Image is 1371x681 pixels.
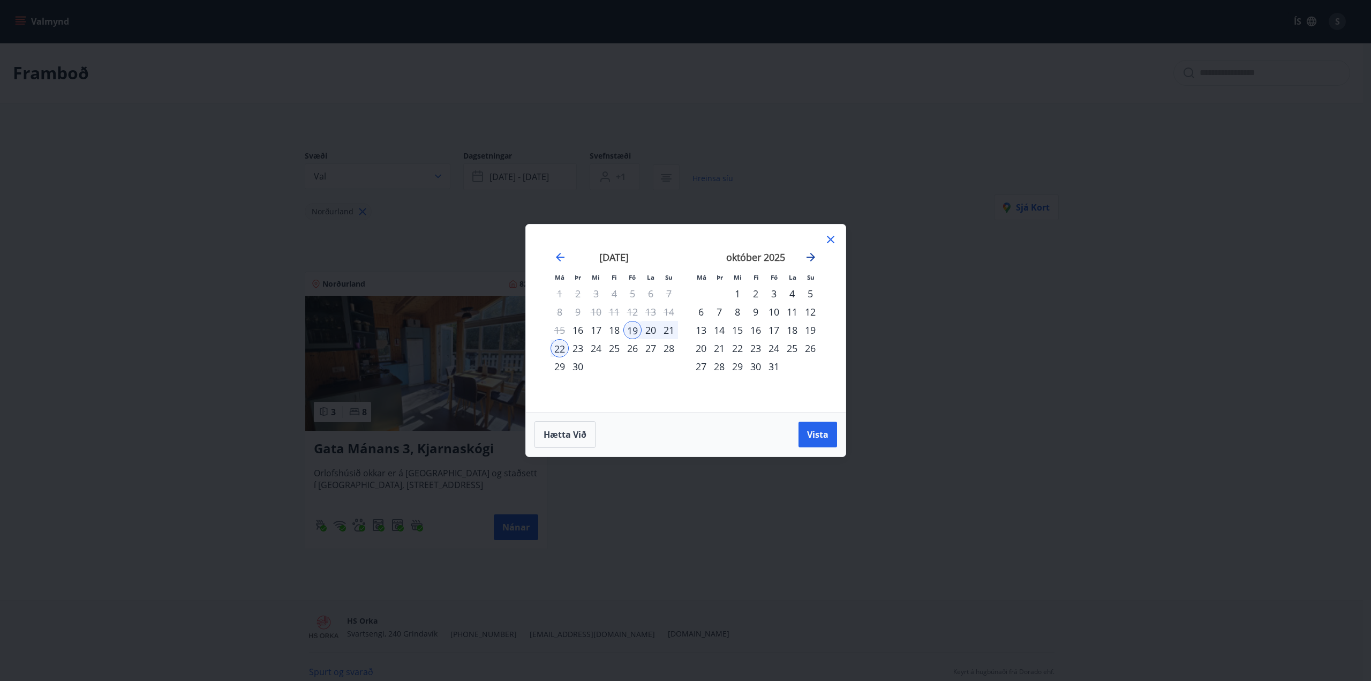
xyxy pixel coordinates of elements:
div: 28 [660,339,678,357]
div: 20 [642,321,660,339]
div: 31 [765,357,783,376]
td: Choose föstudagur, 31. október 2025 as your check-in date. It’s available. [765,357,783,376]
div: 17 [765,321,783,339]
small: Su [807,273,815,281]
td: Not available. fimmtudagur, 4. september 2025 [605,285,623,303]
td: Choose mánudagur, 13. október 2025 as your check-in date. It’s available. [692,321,710,339]
td: Choose þriðjudagur, 21. október 2025 as your check-in date. It’s available. [710,339,728,357]
td: Not available. föstudagur, 5. september 2025 [623,285,642,303]
div: 22 [551,339,569,357]
td: Not available. miðvikudagur, 10. september 2025 [587,303,605,321]
div: 25 [605,339,623,357]
td: Not available. þriðjudagur, 9. september 2025 [569,303,587,321]
div: 21 [660,321,678,339]
small: Fi [612,273,617,281]
small: Su [665,273,673,281]
div: 17 [587,321,605,339]
span: Hætta við [544,429,586,440]
div: Move forward to switch to the next month. [804,251,817,264]
td: Choose þriðjudagur, 30. september 2025 as your check-in date. It’s available. [569,357,587,376]
td: Choose sunnudagur, 28. september 2025 as your check-in date. It’s available. [660,339,678,357]
strong: [DATE] [599,251,629,264]
small: Fö [771,273,778,281]
div: 27 [692,357,710,376]
div: 25 [783,339,801,357]
td: Not available. fimmtudagur, 11. september 2025 [605,303,623,321]
div: 11 [783,303,801,321]
td: Choose miðvikudagur, 29. október 2025 as your check-in date. It’s available. [728,357,747,376]
td: Choose laugardagur, 25. október 2025 as your check-in date. It’s available. [783,339,801,357]
div: 29 [728,357,747,376]
button: Hætta við [534,421,596,448]
td: Choose fimmtudagur, 16. október 2025 as your check-in date. It’s available. [747,321,765,339]
td: Choose laugardagur, 27. september 2025 as your check-in date. It’s available. [642,339,660,357]
td: Choose mánudagur, 29. september 2025 as your check-in date. It’s available. [551,357,569,376]
div: 5 [801,285,819,303]
td: Choose laugardagur, 11. október 2025 as your check-in date. It’s available. [783,303,801,321]
td: Choose föstudagur, 17. október 2025 as your check-in date. It’s available. [765,321,783,339]
td: Not available. þriðjudagur, 2. september 2025 [569,285,587,303]
td: Choose miðvikudagur, 24. september 2025 as your check-in date. It’s available. [587,339,605,357]
td: Choose mánudagur, 27. október 2025 as your check-in date. It’s available. [692,357,710,376]
strong: október 2025 [726,251,785,264]
td: Choose þriðjudagur, 14. október 2025 as your check-in date. It’s available. [710,321,728,339]
td: Choose mánudagur, 20. október 2025 as your check-in date. It’s available. [692,339,710,357]
td: Choose mánudagur, 6. október 2025 as your check-in date. It’s available. [692,303,710,321]
div: 4 [783,285,801,303]
td: Not available. sunnudagur, 7. september 2025 [660,285,678,303]
small: Má [697,273,706,281]
div: 16 [569,321,587,339]
div: 26 [801,339,819,357]
small: Má [555,273,564,281]
td: Not available. miðvikudagur, 3. september 2025 [587,285,605,303]
div: 30 [569,357,587,376]
td: Choose sunnudagur, 26. október 2025 as your check-in date. It’s available. [801,339,819,357]
div: 30 [747,357,765,376]
small: Þr [575,273,581,281]
div: 23 [569,339,587,357]
td: Choose föstudagur, 10. október 2025 as your check-in date. It’s available. [765,303,783,321]
button: Vista [799,422,837,447]
td: Not available. mánudagur, 1. september 2025 [551,285,569,303]
td: Selected. laugardagur, 20. september 2025 [642,321,660,339]
div: 13 [692,321,710,339]
div: 29 [551,357,569,376]
div: 18 [783,321,801,339]
div: Move backward to switch to the previous month. [554,251,567,264]
td: Choose fimmtudagur, 18. september 2025 as your check-in date. It’s available. [605,321,623,339]
td: Choose miðvikudagur, 22. október 2025 as your check-in date. It’s available. [728,339,747,357]
div: 3 [765,285,783,303]
span: Vista [807,429,828,440]
div: 22 [728,339,747,357]
td: Choose þriðjudagur, 7. október 2025 as your check-in date. It’s available. [710,303,728,321]
td: Not available. mánudagur, 15. september 2025 [551,321,569,339]
div: 10 [765,303,783,321]
td: Not available. föstudagur, 12. september 2025 [623,303,642,321]
td: Choose föstudagur, 24. október 2025 as your check-in date. It’s available. [765,339,783,357]
div: 27 [642,339,660,357]
td: Choose miðvikudagur, 8. október 2025 as your check-in date. It’s available. [728,303,747,321]
td: Choose miðvikudagur, 17. september 2025 as your check-in date. It’s available. [587,321,605,339]
td: Choose þriðjudagur, 23. september 2025 as your check-in date. It’s available. [569,339,587,357]
small: Fi [754,273,759,281]
td: Selected as end date. mánudagur, 22. september 2025 [551,339,569,357]
td: Choose þriðjudagur, 28. október 2025 as your check-in date. It’s available. [710,357,728,376]
div: Calendar [539,237,833,399]
td: Not available. sunnudagur, 14. september 2025 [660,303,678,321]
small: Þr [717,273,723,281]
td: Choose fimmtudagur, 25. september 2025 as your check-in date. It’s available. [605,339,623,357]
td: Choose miðvikudagur, 1. október 2025 as your check-in date. It’s available. [728,285,747,303]
div: 23 [747,339,765,357]
div: 14 [710,321,728,339]
div: 1 [728,285,747,303]
td: Choose fimmtudagur, 2. október 2025 as your check-in date. It’s available. [747,285,765,303]
div: 8 [728,303,747,321]
td: Choose fimmtudagur, 23. október 2025 as your check-in date. It’s available. [747,339,765,357]
div: 12 [801,303,819,321]
td: Choose sunnudagur, 5. október 2025 as your check-in date. It’s available. [801,285,819,303]
div: 9 [747,303,765,321]
div: 18 [605,321,623,339]
td: Selected. sunnudagur, 21. september 2025 [660,321,678,339]
td: Choose miðvikudagur, 15. október 2025 as your check-in date. It’s available. [728,321,747,339]
div: 15 [728,321,747,339]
